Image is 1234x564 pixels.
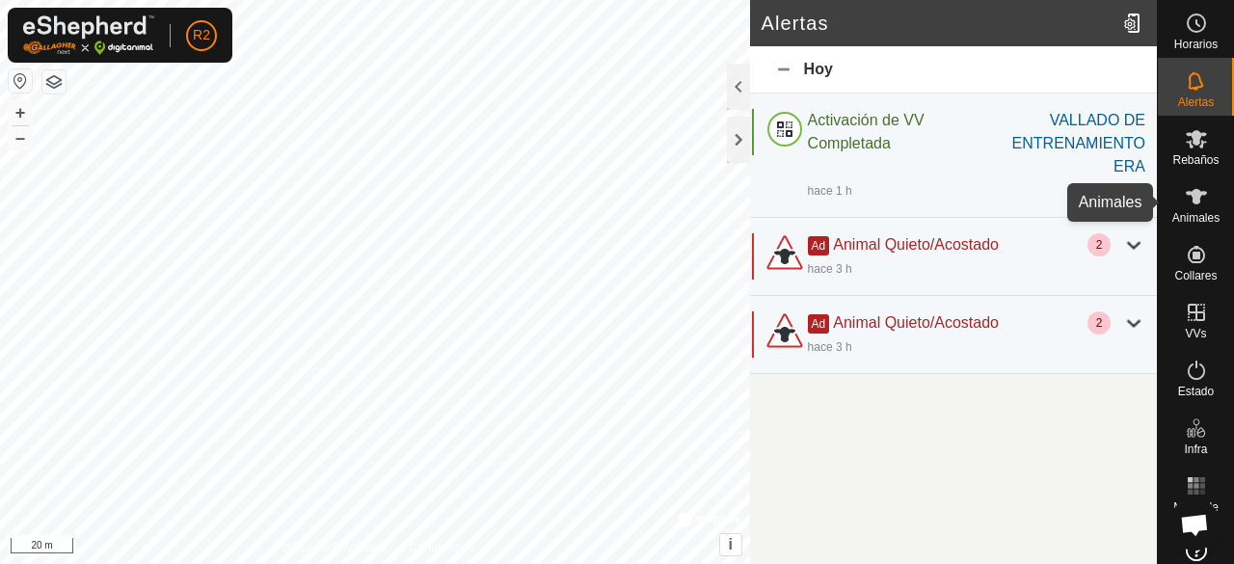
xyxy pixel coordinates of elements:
[808,112,925,151] span: Activación de VV Completada
[9,101,32,124] button: +
[762,12,1115,35] h2: Alertas
[1174,39,1218,50] span: Horarios
[9,69,32,93] button: Restablecer Mapa
[9,126,32,149] button: –
[833,236,999,253] span: Animal Quieto/Acostado
[1185,328,1206,339] span: VVs
[808,236,830,255] span: Ad
[193,25,210,45] span: R2
[808,182,852,200] div: hace 1 h
[750,46,1157,94] div: Hoy
[1010,109,1145,178] div: VALLADO DE ENTRENAMIENTO ERA
[1172,154,1219,166] span: Rebaños
[1163,501,1229,524] span: Mapa de Calor
[1087,233,1111,256] div: 2
[833,314,999,331] span: Animal Quieto/Acostado
[1087,311,1111,335] div: 2
[1168,498,1221,551] div: Chat abierto
[1178,386,1214,397] span: Estado
[1184,443,1207,455] span: Infra
[275,539,386,556] a: Política de Privacidad
[1172,212,1220,224] span: Animales
[808,338,852,356] div: hace 3 h
[808,260,852,278] div: hace 3 h
[23,15,154,55] img: Logo Gallagher
[410,539,474,556] a: Contáctenos
[720,534,741,555] button: i
[1174,270,1217,282] span: Collares
[728,536,732,552] span: i
[1178,96,1214,108] span: Alertas
[42,70,66,94] button: Capas del Mapa
[808,314,830,334] span: Ad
